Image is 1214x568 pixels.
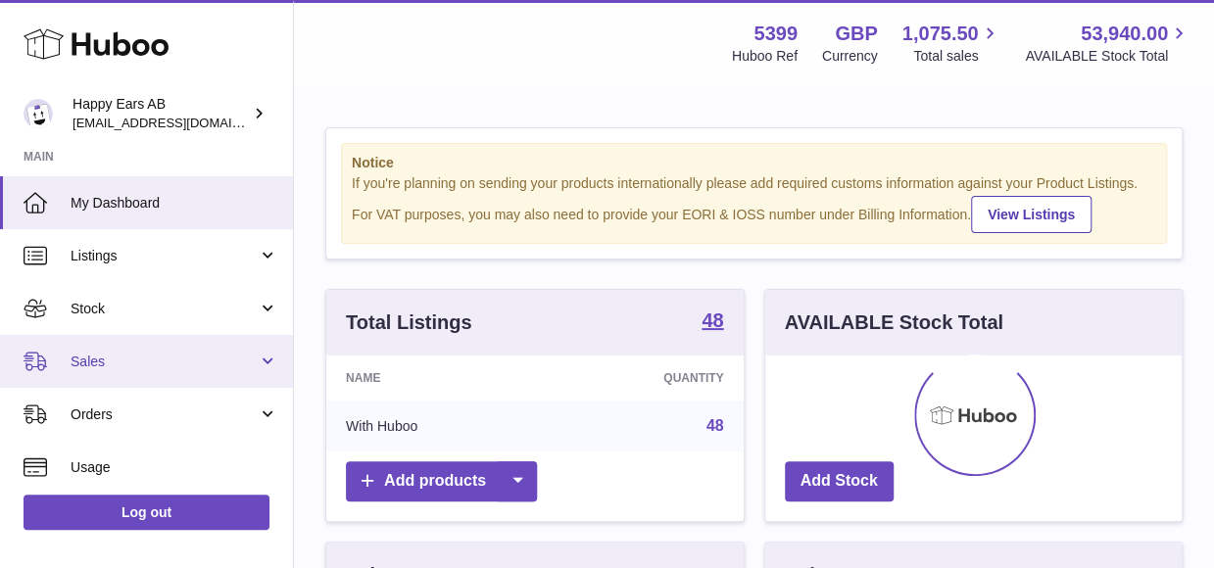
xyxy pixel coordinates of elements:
a: 1,075.50 Total sales [902,21,1001,66]
div: If you're planning on sending your products internationally please add required customs informati... [352,174,1156,233]
span: Orders [71,405,258,424]
span: Sales [71,353,258,371]
span: My Dashboard [71,194,278,213]
span: Stock [71,300,258,318]
strong: 5399 [753,21,798,47]
div: Huboo Ref [732,47,798,66]
a: Add products [346,461,537,501]
th: Quantity [546,355,743,401]
strong: Notice [352,154,1156,172]
a: Add Stock [785,461,894,501]
span: Listings [71,247,258,265]
h3: Total Listings [346,309,472,336]
a: View Listings [971,196,1092,233]
a: 53,940.00 AVAILABLE Stock Total [1025,21,1190,66]
div: Currency [822,47,878,66]
a: Log out [24,495,269,530]
td: With Huboo [326,401,546,451]
strong: 48 [702,310,723,330]
h3: AVAILABLE Stock Total [785,309,1003,336]
span: Total sales [913,47,1000,66]
div: Happy Ears AB [73,95,249,132]
span: Usage [71,458,278,477]
th: Name [326,355,546,401]
span: AVAILABLE Stock Total [1025,47,1190,66]
a: 48 [702,310,723,334]
span: 1,075.50 [902,21,979,47]
strong: GBP [835,21,877,47]
a: 48 [706,417,724,434]
span: 53,940.00 [1081,21,1168,47]
span: [EMAIL_ADDRESS][DOMAIN_NAME] [73,115,288,130]
img: 3pl@happyearsearplugs.com [24,99,53,128]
